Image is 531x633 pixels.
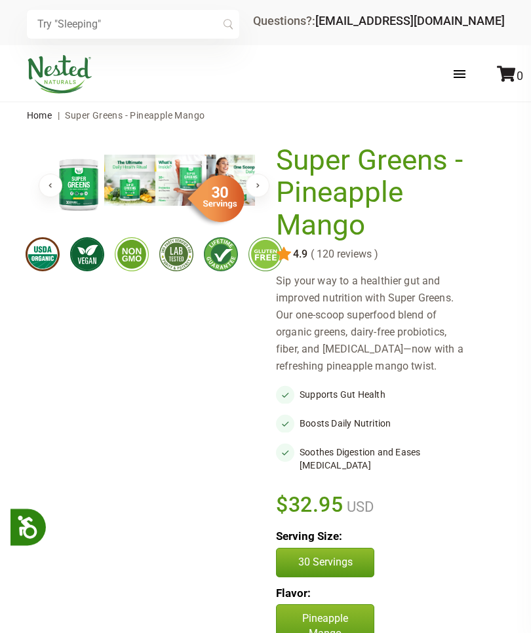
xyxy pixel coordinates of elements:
img: usdaorganic [26,237,60,271]
img: Super Greens - Pineapple Mango [155,155,206,206]
img: sg-servings-30.png [179,170,245,227]
b: Flavor: [276,586,311,600]
span: $32.95 [276,490,344,519]
b: Serving Size: [276,529,342,543]
p: 30 Servings [290,555,361,569]
a: Home [27,110,52,121]
input: Try "Sleeping" [27,10,239,39]
span: ( 120 reviews ) [307,248,378,260]
a: 0 [497,69,523,83]
button: 30 Servings [276,548,374,577]
img: Super Greens - Pineapple Mango [206,155,258,206]
img: Super Greens - Pineapple Mango [104,155,155,206]
img: star.svg [276,246,292,262]
img: lifetimeguarantee [204,237,238,271]
img: thirdpartytested [159,237,193,271]
div: Questions?: [253,15,505,27]
button: Next [246,174,269,197]
span: | [54,110,63,121]
li: Boosts Daily Nutrition [276,414,479,432]
span: 4.9 [292,248,307,260]
img: vegan [70,237,104,271]
img: Super Greens - Pineapple Mango [53,155,104,214]
span: Super Greens - Pineapple Mango [65,110,205,121]
img: gmofree [115,237,149,271]
a: [EMAIL_ADDRESS][DOMAIN_NAME] [315,14,505,28]
li: Supports Gut Health [276,385,479,404]
nav: breadcrumbs [27,102,505,128]
img: glutenfree [248,237,283,271]
div: Sip your way to a healthier gut and improved nutrition with Super Greens. Our one-scoop superfood... [276,273,479,375]
h1: Super Greens - Pineapple Mango [276,144,472,242]
span: 0 [517,69,523,83]
span: USD [344,499,374,515]
button: Previous [39,174,62,197]
img: Nested Naturals [27,55,92,94]
li: Soothes Digestion and Eases [MEDICAL_DATA] [276,443,479,474]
